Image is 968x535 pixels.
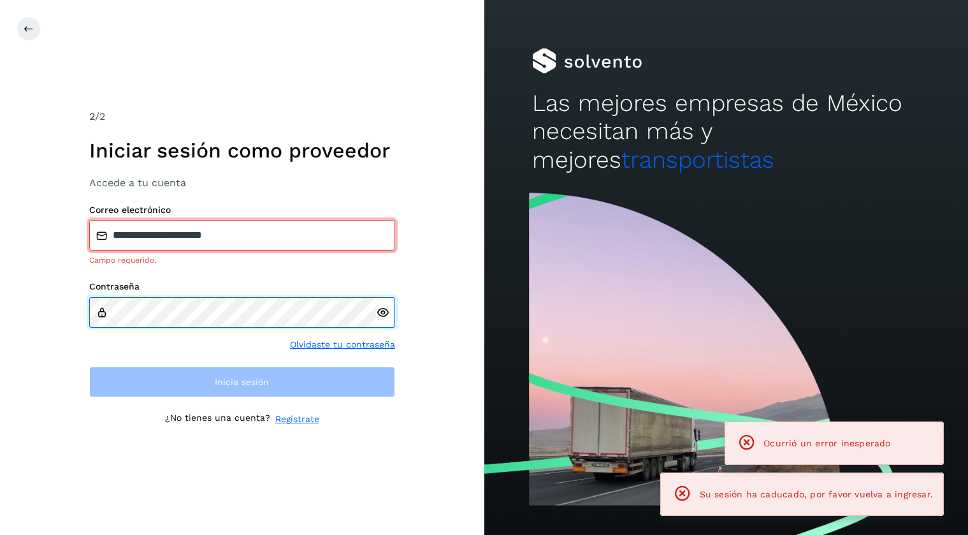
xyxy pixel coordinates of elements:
h1: Iniciar sesión como proveedor [89,138,395,163]
div: Campo requerido. [89,254,395,266]
span: 2 [89,110,95,122]
button: Inicia sesión [89,367,395,397]
span: transportistas [621,146,774,173]
span: Ocurrió un error inesperado [763,438,890,448]
span: Su sesión ha caducado, por favor vuelva a ingresar. [700,489,933,499]
div: /2 [89,109,395,124]
h2: Las mejores empresas de México necesitan más y mejores [532,89,920,174]
label: Correo electrónico [89,205,395,216]
h3: Accede a tu cuenta [89,177,395,189]
a: Olvidaste tu contraseña [290,338,395,351]
label: Contraseña [89,281,395,292]
span: Inicia sesión [215,377,269,386]
p: ¿No tienes una cuenta? [165,413,270,426]
a: Regístrate [275,413,319,426]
